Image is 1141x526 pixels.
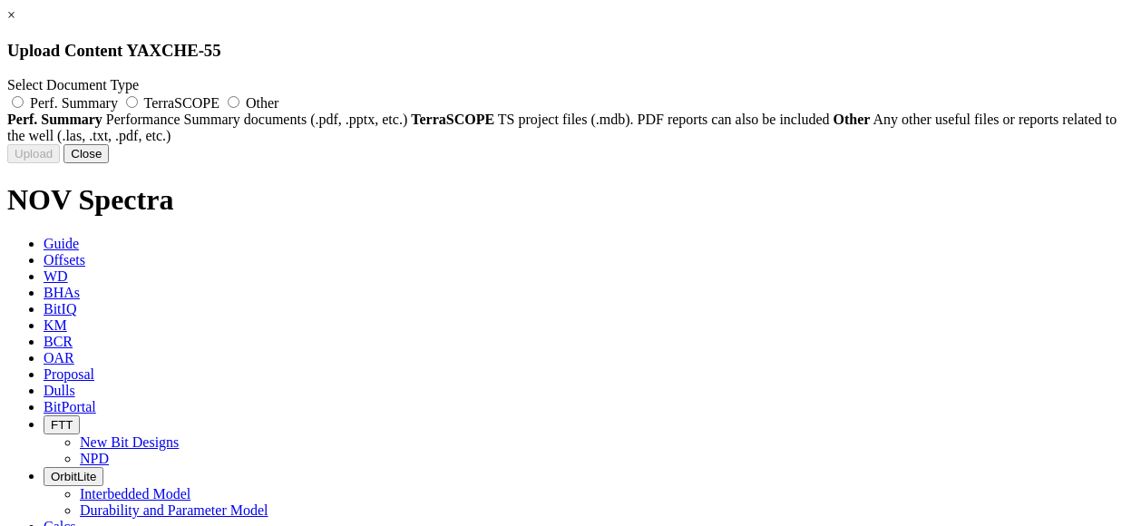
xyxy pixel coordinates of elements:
[12,96,24,108] input: Perf. Summary
[7,77,139,93] span: Select Document Type
[44,317,67,333] span: KM
[44,366,94,382] span: Proposal
[7,144,60,163] button: Upload
[80,434,179,450] a: New Bit Designs
[30,95,118,111] span: Perf. Summary
[106,112,407,127] span: Performance Summary documents (.pdf, .pptx, etc.)
[126,96,138,108] input: TerraSCOPE
[7,183,1134,217] h1: NOV Spectra
[228,96,239,108] input: Other
[80,486,190,502] a: Interbedded Model
[7,41,122,60] span: Upload Content
[411,112,494,127] strong: TerraSCOPE
[80,451,109,466] a: NPD
[44,334,73,349] span: BCR
[7,112,1117,143] span: Any other useful files or reports related to the well (.las, .txt, .pdf, etc.)
[44,236,79,251] span: Guide
[44,350,74,365] span: OAR
[834,112,871,127] strong: Other
[63,144,109,163] button: Close
[44,285,80,300] span: BHAs
[44,268,68,284] span: WD
[44,252,85,268] span: Offsets
[44,301,76,317] span: BitIQ
[44,399,96,414] span: BitPortal
[144,95,219,111] span: TerraSCOPE
[44,383,75,398] span: Dulls
[246,95,278,111] span: Other
[51,418,73,432] span: FTT
[498,112,830,127] span: TS project files (.mdb). PDF reports can also be included
[80,502,268,518] a: Durability and Parameter Model
[51,470,96,483] span: OrbitLite
[126,41,220,60] span: YAXCHE-55
[7,112,102,127] strong: Perf. Summary
[7,7,15,23] a: ×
